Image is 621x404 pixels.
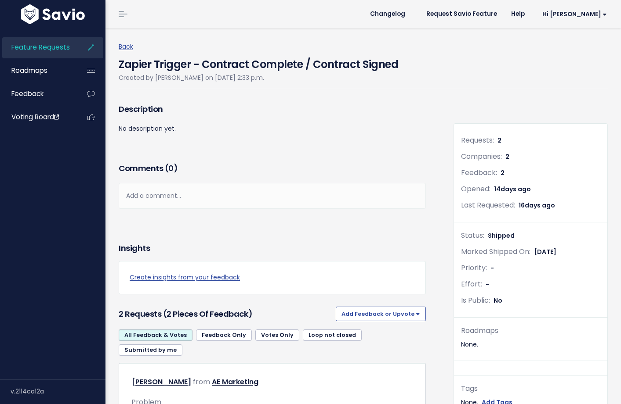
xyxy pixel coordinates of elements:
[461,200,515,210] span: Last Requested:
[461,184,490,194] span: Opened:
[255,329,299,341] a: Votes Only
[532,7,614,21] a: Hi [PERSON_NAME]
[119,123,426,134] p: No description yet.
[119,42,133,51] a: Back
[461,247,530,257] span: Marked Shipped On:
[486,280,489,289] span: -
[505,152,509,161] span: 2
[119,344,182,356] a: Submitted by me
[119,242,150,254] h3: Insights
[501,168,505,177] span: 2
[461,383,600,395] div: Tags
[119,103,426,115] h3: Description
[461,151,502,161] span: Companies:
[336,307,426,321] button: Add Feedback or Upvote
[2,37,73,57] a: Feature Requests
[488,231,515,240] span: Shipped
[11,380,105,403] div: v.2114ca12a
[461,279,482,289] span: Effort:
[119,52,398,72] h4: Zapier Trigger - Contract Complete / Contract Signed
[11,89,44,98] span: Feedback
[2,84,73,104] a: Feedback
[461,263,487,273] span: Priority:
[498,136,501,145] span: 2
[119,162,426,175] h3: Comments ( )
[490,264,494,272] span: -
[501,185,531,193] span: days ago
[212,377,258,387] a: AE Marketing
[461,230,484,240] span: Status:
[419,7,504,21] a: Request Savio Feature
[494,185,531,193] span: 14
[168,163,174,174] span: 0
[193,377,210,387] span: from
[119,308,332,320] h3: 2 Requests (2 pieces of Feedback)
[132,377,191,387] a: [PERSON_NAME]
[119,73,264,82] span: Created by [PERSON_NAME] on [DATE] 2:33 p.m.
[461,339,600,350] div: None.
[461,325,600,337] div: Roadmaps
[504,7,532,21] a: Help
[130,272,415,283] a: Create insights from your feedback
[196,329,252,341] a: Feedback Only
[494,296,502,305] span: No
[11,66,47,75] span: Roadmaps
[542,11,607,18] span: Hi [PERSON_NAME]
[461,135,494,145] span: Requests:
[19,4,87,24] img: logo-white.9d6f32f41409.svg
[11,43,70,52] span: Feature Requests
[525,201,555,210] span: days ago
[2,107,73,127] a: Voting Board
[303,329,362,341] a: Loop not closed
[461,168,497,178] span: Feedback:
[119,183,426,209] div: Add a comment...
[534,247,556,256] span: [DATE]
[2,61,73,81] a: Roadmaps
[11,112,59,122] span: Voting Board
[519,201,555,210] span: 16
[370,11,405,17] span: Changelog
[119,329,192,341] a: All Feedback & Votes
[461,295,490,305] span: Is Public:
